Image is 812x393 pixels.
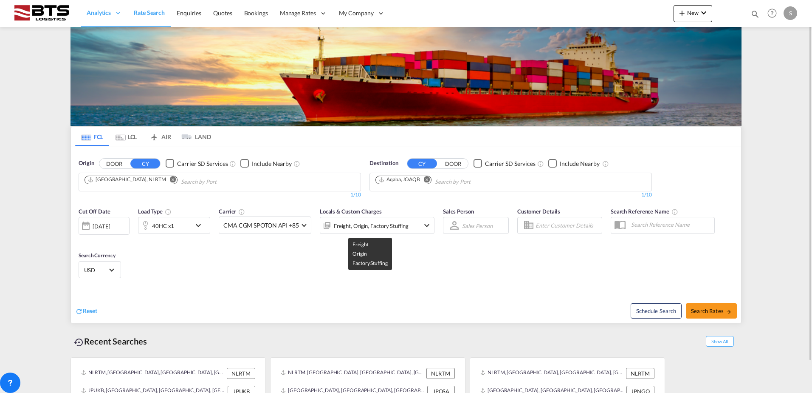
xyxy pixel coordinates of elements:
div: Carrier SD Services [177,159,228,168]
md-chips-wrap: Chips container. Use arrow keys to select chips. [374,173,519,189]
span: Manage Rates [280,9,316,17]
md-icon: icon-chevron-down [193,220,208,231]
span: Locals & Custom Charges [320,208,382,215]
div: 1/10 [369,191,652,199]
span: Origin [79,159,94,168]
div: NLRTM [426,368,455,379]
md-chips-wrap: Chips container. Use arrow keys to select chips. [83,173,265,189]
div: Press delete to remove this chip. [87,176,168,183]
span: Enquiries [177,9,201,17]
md-icon: icon-chevron-down [699,8,709,18]
span: Help [765,6,779,20]
span: My Company [339,9,374,17]
span: Search Rates [691,308,732,314]
div: NLRTM [227,368,255,379]
md-pagination-wrapper: Use the left and right arrow keys to navigate between tabs [75,127,211,146]
div: [DATE] [79,217,130,235]
span: Carrier [219,208,245,215]
span: Freight Origin Factory Stuffing [352,241,387,266]
span: Sales Person [443,208,474,215]
button: CY [407,159,437,168]
md-icon: icon-backup-restore [74,337,84,347]
div: NLRTM, Rotterdam, Netherlands, Western Europe, Europe [81,368,225,379]
div: 40HC x1icon-chevron-down [138,217,210,234]
input: Chips input. [181,175,262,189]
span: Cut Off Date [79,208,110,215]
div: NLRTM [626,368,654,379]
div: Include Nearby [252,159,292,168]
span: Rate Search [134,9,165,16]
md-tab-item: LAND [177,127,211,146]
button: Remove [164,176,177,185]
md-icon: The selected Trucker/Carrierwill be displayed in the rate results If the rates are from another f... [238,208,245,215]
img: cdcc71d0be7811ed9adfbf939d2aa0e8.png [13,4,70,23]
div: icon-refreshReset [75,307,97,316]
div: Freight Origin Factory Stuffingicon-chevron-down [320,217,434,234]
div: Carrier SD Services [485,159,536,168]
div: Aqaba, JOAQB [378,176,420,183]
div: NLRTM, Rotterdam, Netherlands, Western Europe, Europe [480,368,624,379]
input: Enter Customer Details [536,219,599,232]
div: icon-magnify [750,9,760,22]
div: [DATE] [93,222,110,230]
div: OriginDOOR CY Checkbox No InkUnchecked: Search for CY (Container Yard) services for all selected ... [71,146,741,323]
md-icon: icon-refresh [75,308,83,315]
md-icon: Unchecked: Ignores neighbouring ports when fetching rates.Checked : Includes neighbouring ports w... [602,160,609,167]
md-checkbox: Checkbox No Ink [166,159,228,168]
md-icon: icon-chevron-down [422,220,432,231]
input: Chips input. [435,175,516,189]
div: S [784,6,797,20]
div: Freight Origin Factory Stuffing [334,220,409,232]
button: DOOR [99,159,129,168]
md-checkbox: Checkbox No Ink [548,159,600,168]
button: Search Ratesicon-arrow-right [686,303,737,319]
span: Search Reference Name [611,208,678,215]
div: Recent Searches [70,332,150,351]
span: New [677,9,709,16]
span: Load Type [138,208,172,215]
button: Note: By default Schedule search will only considerorigin ports, destination ports and cut off da... [631,303,682,319]
div: 40HC x1 [152,220,174,232]
span: Customer Details [517,208,560,215]
md-icon: Unchecked: Search for CY (Container Yard) services for all selected carriers.Checked : Search for... [537,160,544,167]
span: Quotes [213,9,232,17]
div: Include Nearby [560,159,600,168]
md-tab-item: LCL [109,127,143,146]
span: Analytics [87,9,111,17]
div: 1/10 [79,191,361,199]
md-icon: icon-information-outline [165,208,172,215]
button: DOOR [438,159,468,168]
md-icon: icon-airplane [149,132,159,138]
md-icon: icon-magnify [750,9,760,19]
md-icon: Your search will be saved by the below given name [671,208,678,215]
span: Destination [369,159,398,168]
md-icon: icon-plus 400-fg [677,8,687,18]
span: Reset [83,307,97,314]
img: LCL+%26+FCL+BACKGROUND.png [70,27,742,126]
div: Help [765,6,784,21]
md-checkbox: Checkbox No Ink [474,159,536,168]
div: Press delete to remove this chip. [378,176,422,183]
button: icon-plus 400-fgNewicon-chevron-down [674,5,712,22]
md-select: Select Currency: $ USDUnited States Dollar [83,264,116,276]
md-datepicker: Select [79,234,85,245]
md-tab-item: AIR [143,127,177,146]
input: Search Reference Name [627,218,714,231]
md-icon: Unchecked: Search for CY (Container Yard) services for all selected carriers.Checked : Search for... [229,160,236,167]
button: Remove [418,176,431,185]
div: Rotterdam, NLRTM [87,176,166,183]
md-tab-item: FCL [75,127,109,146]
md-checkbox: Checkbox No Ink [240,159,292,168]
span: Show All [706,336,734,347]
span: CMA CGM SPOTON API +85 [223,221,299,230]
md-icon: icon-arrow-right [726,309,732,315]
md-icon: Unchecked: Ignores neighbouring ports when fetching rates.Checked : Includes neighbouring ports w... [293,160,300,167]
button: CY [130,159,160,168]
md-select: Sales Person [461,219,493,232]
span: Bookings [244,9,268,17]
span: Search Currency [79,252,116,259]
div: NLRTM, Rotterdam, Netherlands, Western Europe, Europe [281,368,424,379]
span: USD [84,266,108,274]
